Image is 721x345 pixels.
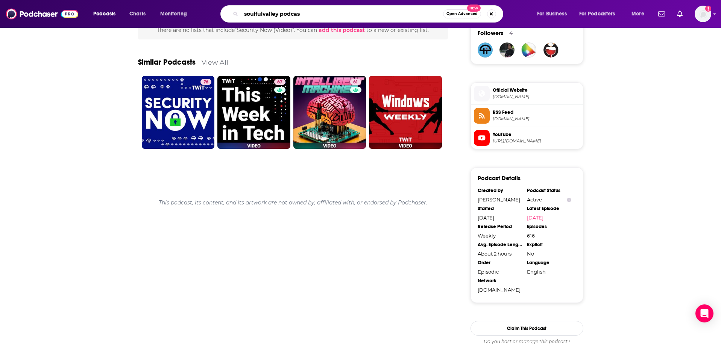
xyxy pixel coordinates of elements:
[478,269,522,275] div: Episodic
[631,9,644,19] span: More
[88,8,125,20] button: open menu
[493,131,580,138] span: YouTube
[478,188,522,194] div: Created by
[655,8,668,20] a: Show notifications dropdown
[674,8,686,20] a: Show notifications dropdown
[527,242,571,248] div: Explicit
[160,9,187,19] span: Monitoring
[353,79,358,86] span: 61
[478,29,503,36] span: Followers
[579,9,615,19] span: For Podcasters
[478,197,522,203] div: [PERSON_NAME]
[478,42,493,57] img: TWiT
[446,12,478,16] span: Open Advanced
[471,321,583,336] button: Claim This Podcast
[527,233,571,239] div: 616
[527,197,571,203] div: Active
[202,58,228,66] a: View All
[527,260,571,266] div: Language
[499,42,515,57] img: Cappykimmie
[695,304,713,322] div: Open Intercom Messenger
[478,233,522,239] div: Weekly
[567,197,571,203] button: Show Info
[319,27,365,33] span: add this podcast
[527,206,571,212] div: Latest Episode
[241,8,443,20] input: Search podcasts, credits, & more...
[474,108,580,124] a: RSS Feed[DOMAIN_NAME]
[478,224,522,230] div: Release Period
[626,8,654,20] button: open menu
[142,76,215,149] a: 76
[474,86,580,101] a: Official Website[DOMAIN_NAME]
[574,8,626,20] button: open menu
[478,251,522,257] div: About 2 hours
[478,206,522,212] div: Started
[705,6,711,12] svg: Add a profile image
[478,242,522,248] div: Avg. Episode Length
[537,9,567,19] span: For Business
[200,79,211,85] a: 76
[443,9,481,18] button: Open AdvancedNew
[493,94,580,100] span: twit.tv
[217,76,290,149] a: 67
[478,287,522,293] div: [DOMAIN_NAME]
[493,116,580,122] span: feeds.twit.tv
[93,9,115,19] span: Podcasts
[228,5,510,23] div: Search podcasts, credits, & more...
[157,27,429,33] span: There are no lists that include "Security Now (Video)" . You can to a new or existing list.
[527,188,571,194] div: Podcast Status
[527,224,571,230] div: Episodes
[478,260,522,266] div: Order
[474,130,580,146] a: YouTube[URL][DOMAIN_NAME]
[527,269,571,275] div: English
[527,251,571,257] div: No
[493,138,580,144] span: https://www.youtube.com/@securitynow
[274,79,285,85] a: 67
[532,8,576,20] button: open menu
[138,57,196,67] a: Similar Podcasts
[478,174,521,182] h3: Podcast Details
[695,6,711,22] button: Show profile menu
[293,76,366,149] a: 61
[138,193,448,212] div: This podcast, its content, and its artwork are not owned by, affiliated with, or endorsed by Podc...
[509,30,513,36] div: 4
[521,42,536,57] img: Coool
[277,79,282,86] span: 67
[543,42,559,57] img: carltonjohnson060
[129,9,146,19] span: Charts
[695,6,711,22] span: Logged in as rowan.sullivan
[471,339,583,345] span: Do you host or manage this podcast?
[6,7,78,21] img: Podchaser - Follow, Share and Rate Podcasts
[493,109,580,116] span: RSS Feed
[493,87,580,94] span: Official Website
[350,79,361,85] a: 61
[695,6,711,22] img: User Profile
[467,5,481,12] span: New
[203,79,208,86] span: 76
[527,215,571,221] a: [DATE]
[124,8,150,20] a: Charts
[155,8,197,20] button: open menu
[478,215,522,221] div: [DATE]
[478,278,522,284] div: Network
